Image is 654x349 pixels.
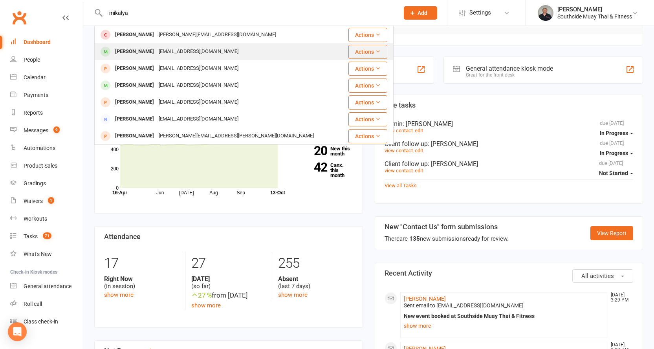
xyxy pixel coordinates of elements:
[428,160,478,168] span: : [PERSON_NAME]
[348,112,387,126] button: Actions
[103,7,394,18] input: Search...
[24,318,58,325] div: Class check-in
[415,148,423,153] a: edit
[348,28,387,42] button: Actions
[10,69,83,86] a: Calendar
[385,168,413,174] a: view contact
[43,232,51,239] span: 71
[10,295,83,313] a: Roll call
[24,198,43,204] div: Waivers
[600,150,628,156] span: In Progress
[156,97,241,108] div: [EMAIL_ADDRESS][DOMAIN_NAME]
[24,127,48,133] div: Messages
[24,301,42,307] div: Roll call
[10,278,83,295] a: General attendance kiosk mode
[24,92,48,98] div: Payments
[24,180,46,186] div: Gradings
[385,183,417,188] a: View all Tasks
[10,228,83,245] a: Tasks 71
[104,291,134,298] a: show more
[415,128,423,133] a: edit
[415,168,423,174] a: edit
[10,245,83,263] a: What's New
[466,65,553,72] div: General attendance kiosk mode
[191,252,266,275] div: 27
[418,10,427,16] span: Add
[278,291,308,298] a: show more
[300,146,353,156] a: 20New this month
[10,51,83,69] a: People
[113,80,156,91] div: [PERSON_NAME]
[191,275,266,283] strong: [DATE]
[278,252,353,275] div: 255
[348,79,387,93] button: Actions
[348,129,387,143] button: Actions
[469,4,491,22] span: Settings
[191,275,266,290] div: (so far)
[385,101,634,109] h3: Due tasks
[600,126,633,140] button: In Progress
[385,234,509,243] div: There are new submissions ready for review.
[9,8,29,27] a: Clubworx
[385,140,634,148] div: Client follow up
[385,223,509,231] h3: New "Contact Us" form submissions
[10,313,83,331] a: Class kiosk mode
[10,210,83,228] a: Workouts
[300,145,327,157] strong: 20
[156,130,316,142] div: [PERSON_NAME][EMAIL_ADDRESS][PERSON_NAME][DOMAIN_NAME]
[599,166,633,180] button: Not Started
[191,290,266,301] div: from [DATE]
[8,322,27,341] div: Open Intercom Messenger
[404,313,604,320] div: New event booked at Southside Muay Thai & Fitness
[24,110,43,116] div: Reports
[10,86,83,104] a: Payments
[10,122,83,139] a: Messages 9
[24,39,51,45] div: Dashboard
[24,251,52,257] div: What's New
[599,170,628,176] span: Not Started
[404,296,446,302] a: [PERSON_NAME]
[348,95,387,110] button: Actions
[600,146,633,160] button: In Progress
[191,291,212,299] span: 27 %
[348,62,387,76] button: Actions
[600,130,628,136] span: In Progress
[466,72,553,78] div: Great for the front desk
[557,13,632,20] div: Southside Muay Thai & Fitness
[24,57,40,63] div: People
[572,269,633,283] button: All activities
[404,302,524,309] span: Sent email to [EMAIL_ADDRESS][DOMAIN_NAME]
[10,192,83,210] a: Waivers 1
[24,74,46,80] div: Calendar
[409,235,420,242] strong: 135
[557,6,632,13] div: [PERSON_NAME]
[404,6,437,20] button: Add
[113,97,156,108] div: [PERSON_NAME]
[156,46,241,57] div: [EMAIL_ADDRESS][DOMAIN_NAME]
[156,29,278,40] div: [PERSON_NAME][EMAIL_ADDRESS][DOMAIN_NAME]
[104,275,179,283] strong: Right Now
[48,197,54,204] span: 1
[607,292,633,303] time: [DATE] 3:29 PM
[10,139,83,157] a: Automations
[278,275,353,283] strong: Absent
[428,140,478,148] span: : [PERSON_NAME]
[156,113,241,125] div: [EMAIL_ADDRESS][DOMAIN_NAME]
[113,63,156,74] div: [PERSON_NAME]
[104,233,353,241] h3: Attendance
[348,45,387,59] button: Actions
[113,29,156,40] div: [PERSON_NAME]
[278,275,353,290] div: (last 7 days)
[24,283,71,289] div: General attendance
[24,216,47,222] div: Workouts
[538,5,553,21] img: thumb_image1524148262.png
[113,130,156,142] div: [PERSON_NAME]
[113,113,156,125] div: [PERSON_NAME]
[404,320,604,331] a: show more
[24,233,38,239] div: Tasks
[385,128,413,133] a: view contact
[385,148,413,153] a: view contact
[590,226,633,240] a: View Report
[300,161,327,173] strong: 42
[24,163,57,169] div: Product Sales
